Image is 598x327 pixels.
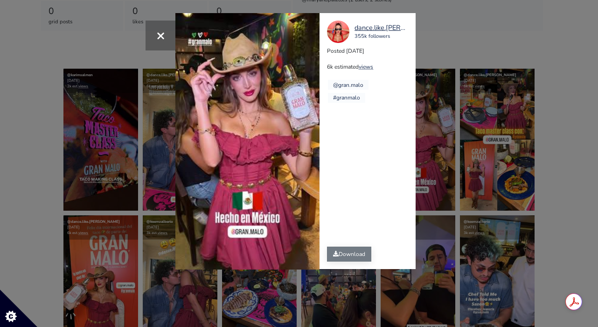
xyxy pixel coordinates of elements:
p: 6k estimated [327,63,415,71]
a: @gran.malo [333,81,363,89]
a: dance.like.[PERSON_NAME] [355,23,407,33]
button: Close [146,21,175,50]
span: × [156,25,165,45]
div: 355k followers [355,33,407,41]
img: 15406736437.jpg [327,21,349,43]
p: Posted [DATE] [327,47,415,55]
a: views [359,63,373,71]
a: Download [327,247,371,262]
video: Your browser does not support HTML5 video. [175,13,320,270]
a: #granmalo [333,94,360,101]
